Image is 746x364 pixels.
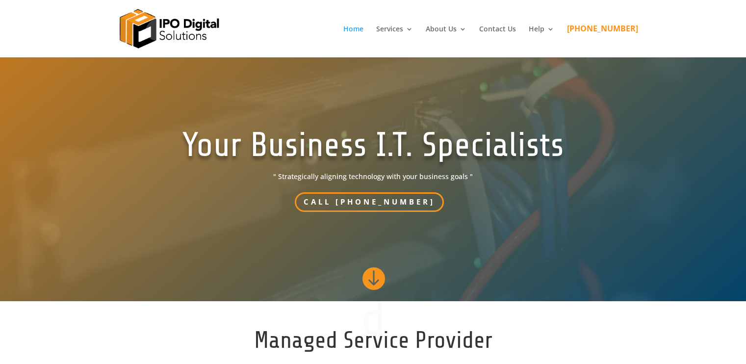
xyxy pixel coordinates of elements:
[295,192,444,212] a: Call [PHONE_NUMBER]
[376,26,413,57] a: Services
[182,125,565,171] h1: Your Business I.T. Specialists
[479,26,516,57] a: Contact Us
[567,25,638,57] a: [PHONE_NUMBER]
[426,26,466,57] a: About Us
[343,26,363,57] a: Home
[108,314,638,324] p: d
[182,171,565,182] span: " Strategically aligning technology with your business goals "
[361,266,385,292] a: 
[108,324,638,362] h2: Managed Service Provider
[361,266,385,290] span: 
[529,26,554,57] a: Help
